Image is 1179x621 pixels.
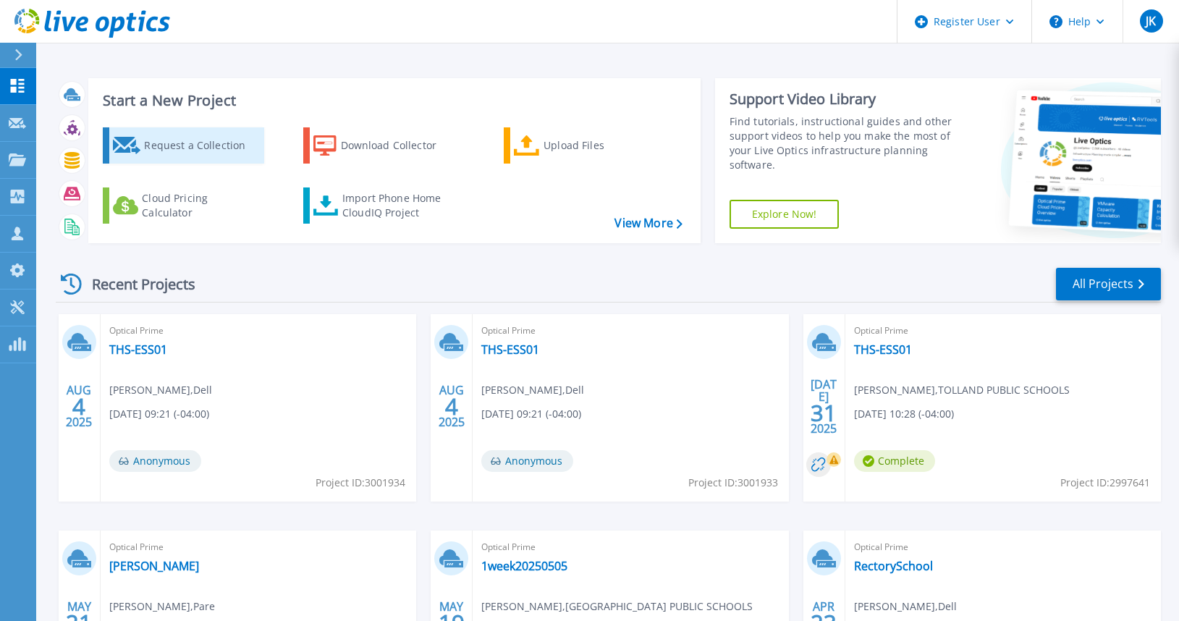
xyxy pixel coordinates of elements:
[1060,475,1150,491] span: Project ID: 2997641
[109,406,209,422] span: [DATE] 09:21 (-04:00)
[109,382,212,398] span: [PERSON_NAME] , Dell
[504,127,665,164] a: Upload Files
[109,450,201,472] span: Anonymous
[688,475,778,491] span: Project ID: 3001933
[103,127,264,164] a: Request a Collection
[109,559,199,573] a: [PERSON_NAME]
[854,323,1152,339] span: Optical Prime
[481,450,573,472] span: Anonymous
[854,599,957,614] span: [PERSON_NAME] , Dell
[1056,268,1161,300] a: All Projects
[481,406,581,422] span: [DATE] 09:21 (-04:00)
[56,266,215,302] div: Recent Projects
[481,599,753,614] span: [PERSON_NAME] , [GEOGRAPHIC_DATA] PUBLIC SCHOOLS
[103,187,264,224] a: Cloud Pricing Calculator
[103,93,682,109] h3: Start a New Project
[481,539,779,555] span: Optical Prime
[481,342,539,357] a: THS-ESS01
[730,90,955,109] div: Support Video Library
[144,131,260,160] div: Request a Collection
[65,380,93,433] div: AUG 2025
[341,131,457,160] div: Download Collector
[316,475,405,491] span: Project ID: 3001934
[109,323,407,339] span: Optical Prime
[811,407,837,419] span: 31
[614,216,682,230] a: View More
[854,406,954,422] span: [DATE] 10:28 (-04:00)
[854,539,1152,555] span: Optical Prime
[303,127,465,164] a: Download Collector
[109,599,215,614] span: [PERSON_NAME] , Pare
[481,559,567,573] a: 1week20250505
[438,380,465,433] div: AUG 2025
[72,400,85,413] span: 4
[445,400,458,413] span: 4
[109,539,407,555] span: Optical Prime
[730,200,840,229] a: Explore Now!
[142,191,258,220] div: Cloud Pricing Calculator
[854,382,1070,398] span: [PERSON_NAME] , TOLLAND PUBLIC SCHOOLS
[544,131,659,160] div: Upload Files
[854,450,935,472] span: Complete
[481,382,584,398] span: [PERSON_NAME] , Dell
[810,380,837,433] div: [DATE] 2025
[1146,15,1156,27] span: JK
[730,114,955,172] div: Find tutorials, instructional guides and other support videos to help you make the most of your L...
[109,342,167,357] a: THS-ESS01
[342,191,455,220] div: Import Phone Home CloudIQ Project
[481,323,779,339] span: Optical Prime
[854,342,912,357] a: THS-ESS01
[854,559,933,573] a: RectorySchool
